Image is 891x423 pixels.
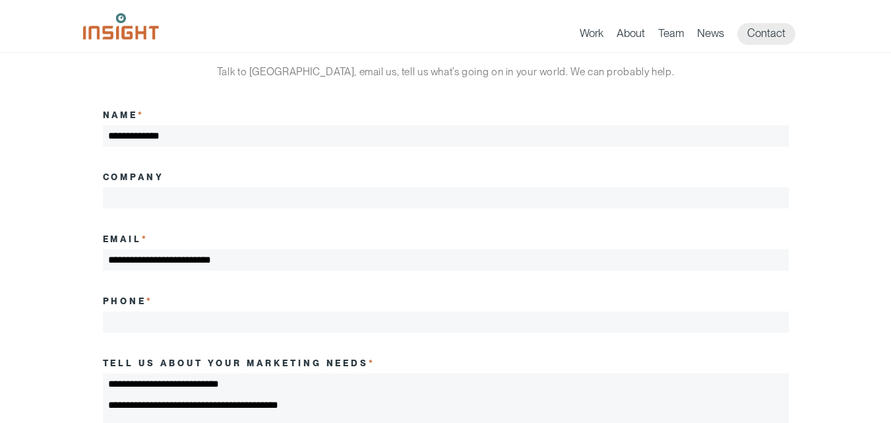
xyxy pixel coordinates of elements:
[103,296,154,306] label: Phone
[103,358,376,368] label: Tell us about your marketing needs
[737,23,795,45] a: Contact
[617,26,645,45] a: About
[580,26,603,45] a: Work
[580,23,809,45] nav: primary navigation menu
[83,13,159,40] img: Insight Marketing Design
[103,234,149,244] label: Email
[103,110,145,120] label: Name
[103,172,165,182] label: Company
[697,26,724,45] a: News
[658,26,684,45] a: Team
[199,62,693,82] p: Talk to [GEOGRAPHIC_DATA], email us, tell us what’s going on in your world. We can probably help.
